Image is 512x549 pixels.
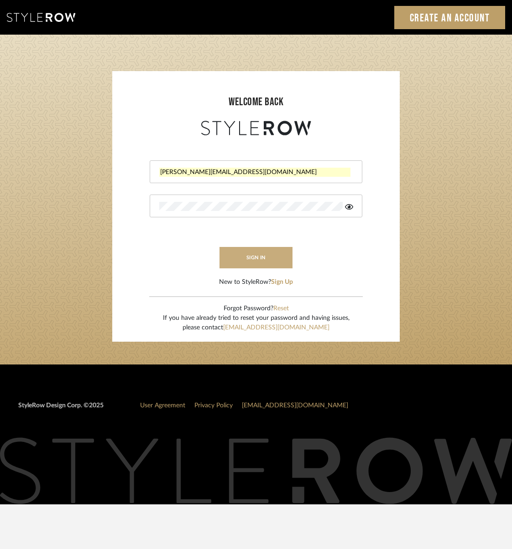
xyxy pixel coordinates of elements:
[273,304,289,313] button: Reset
[163,313,350,333] div: If you have already tried to reset your password and having issues, please contact
[394,6,506,29] a: Create an Account
[140,402,185,409] a: User Agreement
[163,304,350,313] div: Forgot Password?
[18,401,104,418] div: StyleRow Design Corp. ©2025
[121,94,391,110] div: welcome back
[219,277,293,287] div: New to StyleRow?
[223,324,329,331] a: [EMAIL_ADDRESS][DOMAIN_NAME]
[242,402,348,409] a: [EMAIL_ADDRESS][DOMAIN_NAME]
[159,168,350,177] input: Email Address
[194,402,233,409] a: Privacy Policy
[271,277,293,287] button: Sign Up
[219,247,293,268] button: sign in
